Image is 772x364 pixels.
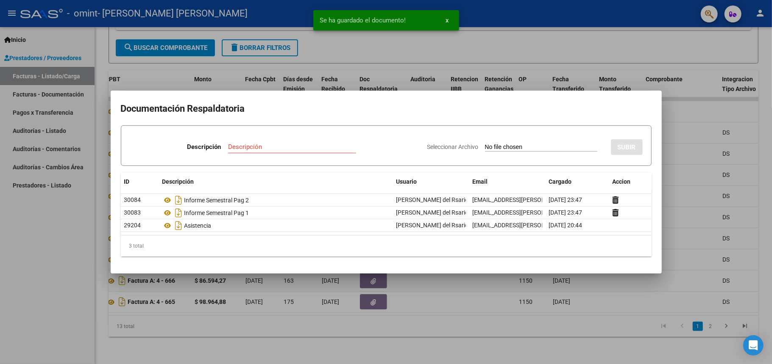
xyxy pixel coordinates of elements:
span: Usuario [396,178,417,185]
span: 29204 [124,222,141,229]
datatable-header-cell: Accion [609,173,652,191]
button: x [439,13,456,28]
div: 3 total [121,235,652,256]
i: Descargar documento [173,206,184,220]
span: [DATE] 23:47 [549,209,582,216]
datatable-header-cell: Descripción [159,173,393,191]
div: Informe Semestral Pag 2 [162,193,390,207]
span: Descripción [162,178,194,185]
p: Descripción [187,142,221,152]
span: 30084 [124,196,141,203]
span: [DATE] 23:47 [549,196,582,203]
datatable-header-cell: Email [469,173,546,191]
span: ID [124,178,130,185]
button: SUBIR [611,139,643,155]
span: Email [473,178,488,185]
span: [EMAIL_ADDRESS][PERSON_NAME][DOMAIN_NAME] [473,209,612,216]
span: [DATE] 20:44 [549,222,582,229]
span: [EMAIL_ADDRESS][PERSON_NAME][DOMAIN_NAME] [473,222,612,229]
span: x [446,17,449,24]
span: 30083 [124,209,141,216]
span: [PERSON_NAME] del Rsario [PERSON_NAME] [396,209,516,216]
i: Descargar documento [173,219,184,232]
span: [PERSON_NAME] del Rsario [PERSON_NAME] [396,222,516,229]
span: Cargado [549,178,572,185]
span: Se ha guardado el documento! [320,16,406,25]
span: Seleccionar Archivo [427,143,479,150]
datatable-header-cell: Cargado [546,173,609,191]
span: [PERSON_NAME] del Rsario [PERSON_NAME] [396,196,516,203]
i: Descargar documento [173,193,184,207]
datatable-header-cell: ID [121,173,159,191]
datatable-header-cell: Usuario [393,173,469,191]
span: Accion [613,178,631,185]
span: SUBIR [618,143,636,151]
div: Asistencia [162,219,390,232]
h2: Documentación Respaldatoria [121,101,652,117]
div: Open Intercom Messenger [743,335,764,356]
span: [EMAIL_ADDRESS][PERSON_NAME][DOMAIN_NAME] [473,196,612,203]
div: Informe Semestral Pag 1 [162,206,390,220]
